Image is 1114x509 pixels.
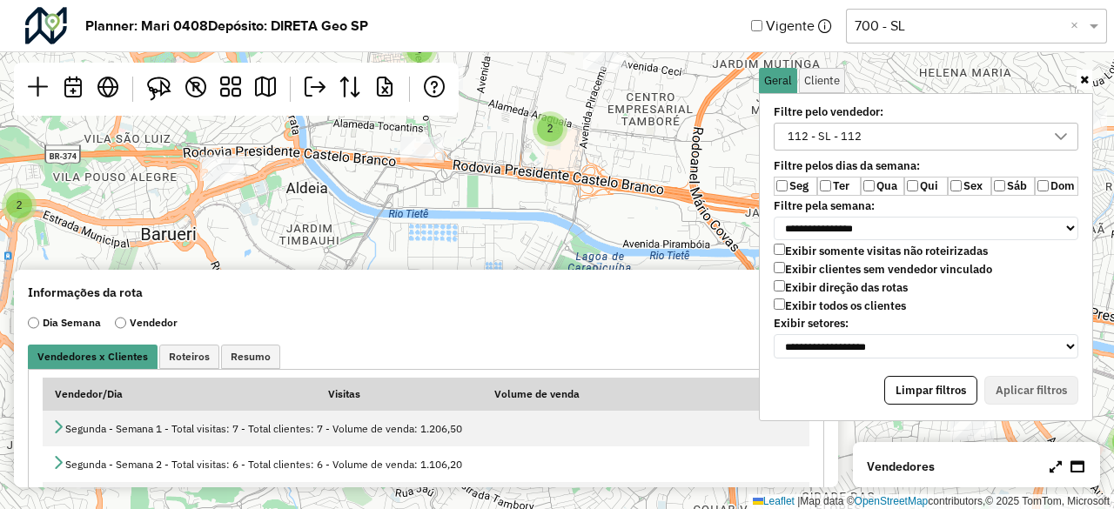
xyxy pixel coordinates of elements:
[169,352,210,362] span: Roteiros
[817,177,861,196] label: Ter
[855,495,929,507] a: OpenStreetMap
[213,70,248,109] a: Gabarito
[91,70,125,109] a: Visão geral - Abre nova aba
[1070,16,1085,37] span: Clear all
[774,244,988,258] label: Exibir somente visitas não roteirizadas
[248,70,283,109] a: Roteirizar planner
[818,19,832,33] em: As informações de visita de um planner vigente são consideradas oficiais e exportadas para outros...
[56,70,91,109] a: Planner D+1 ou D-1
[28,315,101,331] label: Dia Semana
[776,180,788,191] input: Seg
[994,180,1005,191] input: Sáb
[764,75,792,86] span: Geral
[383,28,426,54] div: 30872-2 - Pao De Acucar Alphaville(Loja 1222) (Loja) PROM
[231,352,271,362] span: Resumo
[115,315,178,331] label: Vendedor
[28,315,39,331] input: Dia Semana
[774,244,785,255] input: Exibir somente visitas não roteirizadas
[751,7,1107,44] div: Vigente
[147,77,171,101] img: Selecionar atividades - laço
[43,378,316,411] th: Vendedor/Dia
[867,458,935,476] strong: Vendedores
[1035,177,1078,196] label: Dom
[367,70,402,109] a: Exportar frequência em lote
[948,177,991,196] label: Sex
[863,180,875,191] input: Qua
[1077,70,1092,90] a: Ocultar filtros
[950,414,994,440] div: 97082-4 - Oxxo Km 18
[115,315,126,331] input: Vendedor
[583,44,627,70] div: 102709-3 - Atacadao 734 Tambore
[298,70,332,109] a: Exportar planner
[763,199,1089,213] label: Filtre pela semana:
[774,262,992,277] label: Exibir clientes sem vendedor vinculado
[191,79,201,93] span: R
[904,177,948,196] label: Qui
[185,77,206,97] em: Exibir rótulo
[51,455,800,472] div: Segunda - Semana 2 - Total visitas: 6 - Total clientes: 6 - Volume de venda: 1.106,20
[774,280,785,291] input: Exibir direção das rotas
[85,16,208,37] strong: Planner: Mari 0408
[820,180,831,191] input: Ter
[861,177,904,196] label: Qua
[753,495,795,507] a: Leaflet
[400,137,444,163] div: 75736-5 - Mme Al Rio Negro
[748,494,1114,509] div: Map data © contributors,© 2025 TomTom, Microsoft
[17,199,23,211] span: 2
[37,352,148,362] span: Vendedores x Clientes
[774,298,785,310] input: Exibir todos os clientes
[774,280,908,295] label: Exibir direção das rotas
[28,284,143,302] strong: Informações da rota
[774,177,817,196] label: Seg
[21,70,56,109] a: Iniciar novo planner
[51,419,800,437] div: Segunda - Semana 1 - Total visitas: 7 - Total clientes: 7 - Volume de venda: 1.206,50
[991,177,1035,196] label: Sáb
[797,495,800,507] span: |
[804,75,840,86] span: Cliente
[547,123,554,135] span: 2
[208,16,368,37] strong: Depósito: DIRETA Geo SP
[77,463,120,489] div: 103410-3 - Atacadao 655 Barueri
[763,317,1089,331] label: Exibir setores:
[782,124,868,150] div: 112 - SL - 112
[483,378,809,411] th: Volume de venda
[1037,180,1049,191] input: Dom
[763,159,1089,173] label: Filtre pelos dias da semana:
[316,378,483,411] th: Visitas
[774,262,785,273] input: Exibir clientes sem vendedor vinculado
[774,298,906,313] label: Exibir todos os clientes
[200,155,244,181] div: 97026-3 - 6727 - PA MINUTO BETHA VILLE
[533,111,567,146] div: 2
[950,180,962,191] input: Sex
[2,188,37,223] div: 2
[884,376,977,405] button: Limpar filtros
[332,70,367,109] a: Exportar dados vendas
[763,105,1035,119] label: Filtre pelo vendedor:
[907,180,918,191] input: Qui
